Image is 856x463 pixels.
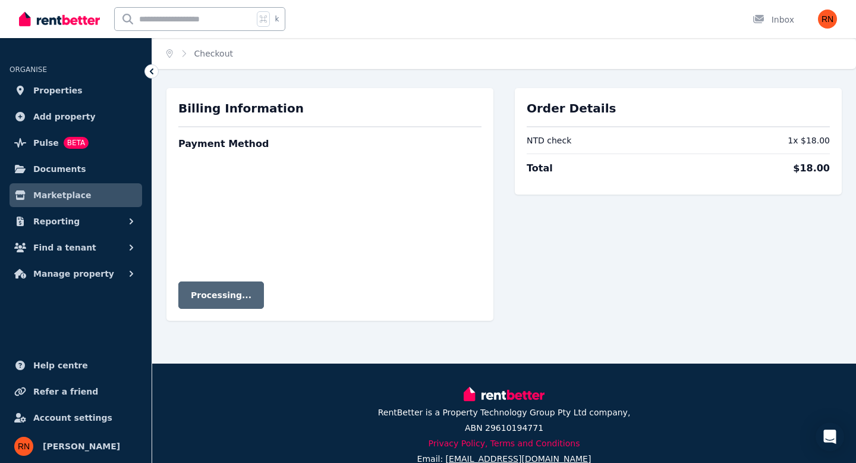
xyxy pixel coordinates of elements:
a: PulseBETA [10,131,142,155]
span: $18.00 [793,161,830,176]
span: Documents [33,162,86,176]
span: Checkout [194,48,234,60]
a: Marketplace [10,183,142,207]
span: BETA [64,137,89,149]
span: k [275,14,279,24]
h2: Order Details [527,100,830,117]
iframe: Secure payment input frame [176,158,484,270]
img: Rochelle Newton [14,437,33,456]
a: Account settings [10,406,142,430]
span: Refer a friend [33,384,98,399]
span: Account settings [33,411,112,425]
button: Reporting [10,209,142,233]
a: Refer a friend [10,380,142,403]
span: Help centre [33,358,88,373]
button: Manage property [10,262,142,286]
img: RentBetter [19,10,100,28]
span: [PERSON_NAME] [43,439,120,453]
button: Find a tenant [10,236,142,259]
div: Payment Method [178,132,269,156]
p: RentBetter is a Property Technology Group Pty Ltd company, [378,406,631,418]
nav: Breadcrumb [152,38,247,69]
span: Marketplace [33,188,91,202]
a: Add property [10,105,142,129]
span: Total [527,161,553,176]
div: Inbox [753,14,794,26]
a: Properties [10,79,142,102]
span: Properties [33,83,83,98]
h2: Billing Information [178,100,481,117]
span: Pulse [33,136,59,150]
div: Open Intercom Messenger [816,423,844,451]
p: ABN 29610194771 [465,422,543,434]
a: Documents [10,157,142,181]
span: NTD check [527,134,571,146]
span: Find a tenant [33,240,96,255]
span: Reporting [33,214,80,229]
span: Manage property [33,267,114,281]
span: 1 x $18.00 [788,134,830,146]
span: ORGANISE [10,65,47,74]
span: Add property [33,110,96,124]
a: Help centre [10,353,142,377]
img: Rochelle Newton [818,10,837,29]
a: Privacy Policy, Terms and Conditions [429,439,580,448]
img: RentBetter [464,385,545,403]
